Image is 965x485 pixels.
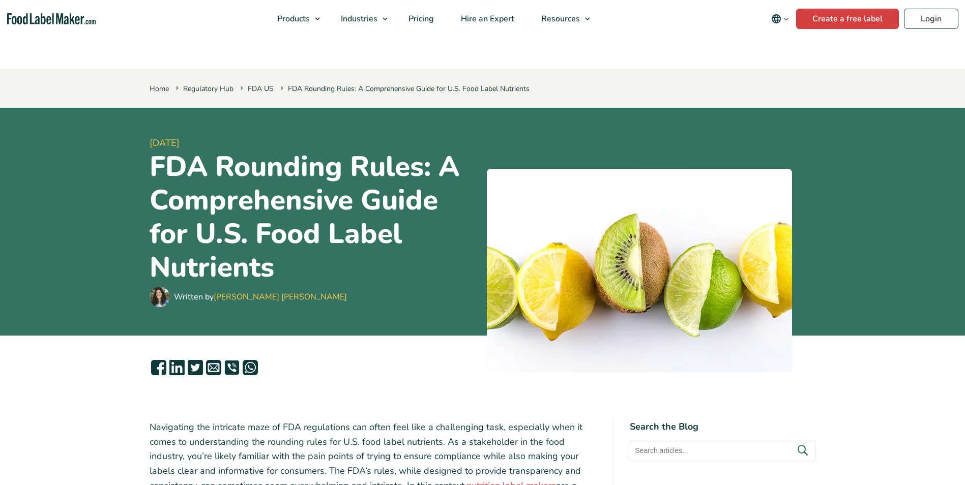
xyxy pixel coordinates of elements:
[274,13,311,24] span: Products
[630,440,815,461] input: Search articles...
[214,291,347,302] a: [PERSON_NAME] [PERSON_NAME]
[338,13,378,24] span: Industries
[904,9,958,29] a: Login
[150,136,479,150] span: [DATE]
[630,420,815,434] h4: Search the Blog
[150,150,479,284] h1: FDA Rounding Rules: A Comprehensive Guide for U.S. Food Label Nutrients
[405,13,435,24] span: Pricing
[150,84,169,94] a: Home
[278,84,530,94] span: FDA Rounding Rules: A Comprehensive Guide for U.S. Food Label Nutrients
[150,287,170,307] img: Maria Abi Hanna - Food Label Maker
[458,13,515,24] span: Hire an Expert
[764,9,796,29] button: Change language
[538,13,581,24] span: Resources
[248,84,274,94] a: FDA US
[174,291,347,303] div: Written by
[796,9,899,29] a: Create a free label
[183,84,233,94] a: Regulatory Hub
[7,13,96,25] a: Food Label Maker homepage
